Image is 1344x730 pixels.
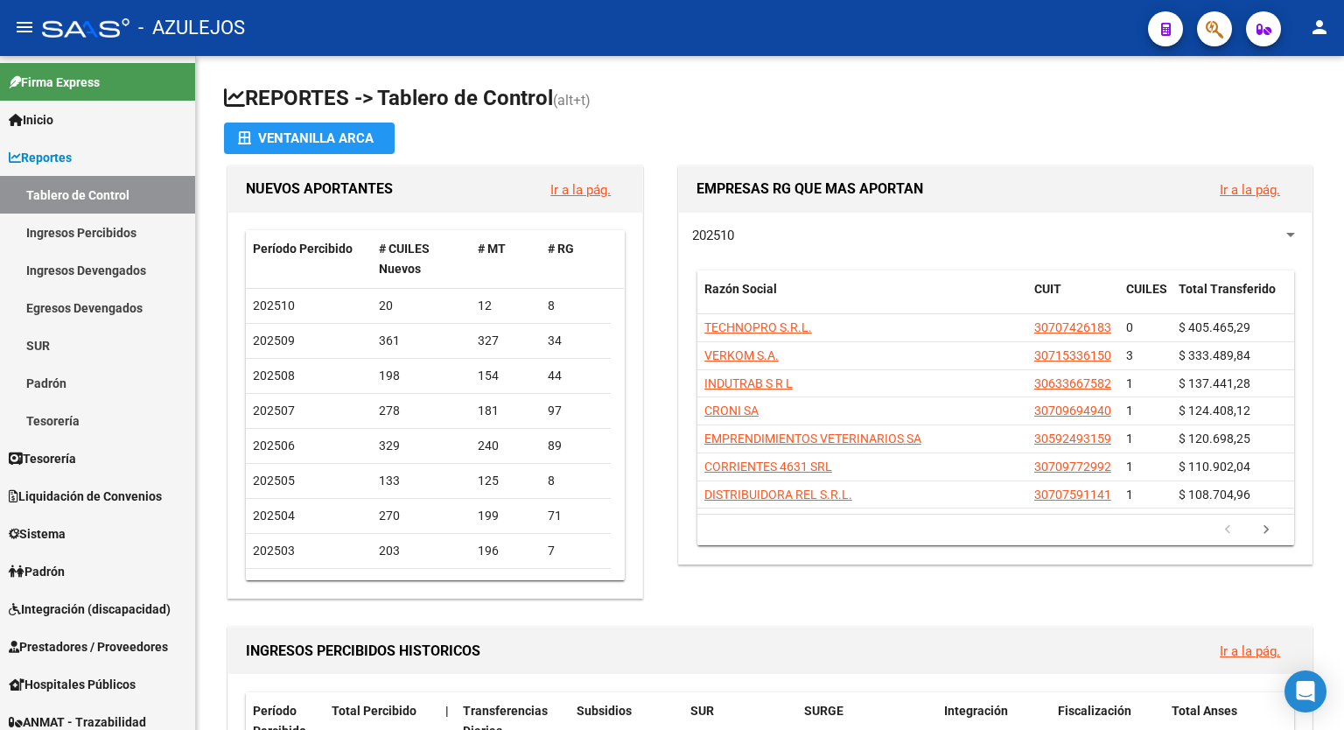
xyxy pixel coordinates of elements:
span: TECHNOPRO S.R.L. [704,320,812,334]
span: $ 124.408,12 [1179,404,1250,418]
div: Open Intercom Messenger [1284,670,1326,712]
span: 30715336150 [1034,348,1111,362]
span: 202503 [253,544,295,558]
div: 34 [548,331,604,351]
div: 240 [478,436,534,456]
div: 199 [478,506,534,526]
span: # MT [478,242,506,256]
div: 154 [478,366,534,386]
div: 329 [379,436,465,456]
span: Total Transferido [1179,282,1276,296]
div: 198 [379,366,465,386]
span: Integración [944,704,1008,718]
div: 196 [478,541,534,561]
a: Ir a la pág. [1220,643,1280,659]
span: 30633667582 [1034,376,1111,390]
div: 0 [478,576,534,596]
a: go to next page [1249,521,1283,540]
div: 7 [548,541,604,561]
span: Reportes [9,148,72,167]
span: 202508 [253,369,295,383]
button: Ir a la pág. [536,173,625,206]
mat-icon: menu [14,17,35,38]
a: Ir a la pág. [550,182,611,198]
datatable-header-cell: CUILES [1119,270,1172,328]
span: CUILES [1126,282,1167,296]
div: 89 [548,436,604,456]
button: Ventanilla ARCA [224,123,395,154]
span: $ 120.698,25 [1179,432,1250,446]
span: Inicio [9,110,53,130]
span: VERKOM S.A. [704,348,779,362]
div: 44 [548,366,604,386]
span: Firma Express [9,73,100,92]
span: 1 [1126,376,1133,390]
span: # CUILES Nuevos [379,242,430,276]
span: 3 [1126,348,1133,362]
span: | [445,704,449,718]
div: 181 [478,401,534,421]
div: 3 [379,576,465,596]
div: 3 [548,576,604,596]
div: 327 [478,331,534,351]
div: 12 [478,296,534,316]
span: 202510 [253,298,295,312]
button: Ir a la pág. [1206,173,1294,206]
span: 30592493159 [1034,432,1111,446]
span: 202505 [253,474,295,488]
datatable-header-cell: # RG [541,230,611,288]
span: Total Anses [1172,704,1237,718]
span: Período Percibido [253,242,353,256]
div: 8 [548,471,604,491]
span: Liquidación de Convenios [9,487,162,506]
datatable-header-cell: Período Percibido [246,230,372,288]
span: - AZULEJOS [138,9,245,47]
span: 30709772992 [1034,460,1111,474]
span: $ 333.489,84 [1179,348,1250,362]
div: 278 [379,401,465,421]
span: EMPRENDIMIENTOS VETERINARIOS SA [704,432,921,446]
span: 0 [1126,320,1133,334]
span: CRONI SA [704,404,759,418]
span: 30707426183 [1034,320,1111,334]
span: $ 108.704,96 [1179,488,1250,502]
span: Integración (discapacidad) [9,600,171,619]
div: 270 [379,506,465,526]
span: EMPRESAS RG QUE MAS APORTAN [696,180,923,197]
span: NUEVOS APORTANTES [246,180,393,197]
span: 1 [1126,460,1133,474]
span: Razón Social [704,282,777,296]
span: (alt+t) [553,92,591,109]
span: Subsidios [577,704,632,718]
button: Ir a la pág. [1206,635,1294,667]
span: 202510 [692,228,734,243]
mat-icon: person [1309,17,1330,38]
datatable-header-cell: # CUILES Nuevos [372,230,472,288]
span: 30707591141 [1034,488,1111,502]
span: 202507 [253,404,295,418]
span: CUIT [1034,282,1061,296]
div: 97 [548,401,604,421]
span: $ 405.465,29 [1179,320,1250,334]
span: Prestadores / Proveedores [9,637,168,656]
span: # RG [548,242,574,256]
span: 202502 [253,579,295,593]
span: 202506 [253,439,295,453]
span: $ 110.902,04 [1179,460,1250,474]
span: $ 137.441,28 [1179,376,1250,390]
div: 125 [478,471,534,491]
span: Tesorería [9,449,76,468]
h1: REPORTES -> Tablero de Control [224,84,1316,115]
div: 133 [379,471,465,491]
span: 202509 [253,333,295,347]
datatable-header-cell: Total Transferido [1172,270,1294,328]
div: 71 [548,506,604,526]
span: 1 [1126,404,1133,418]
a: Ir a la pág. [1220,182,1280,198]
div: 20 [379,296,465,316]
span: Padrón [9,562,65,581]
span: SUR [690,704,714,718]
datatable-header-cell: Razón Social [697,270,1027,328]
span: 202504 [253,509,295,523]
span: INDUTRAB S R L [704,376,793,390]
